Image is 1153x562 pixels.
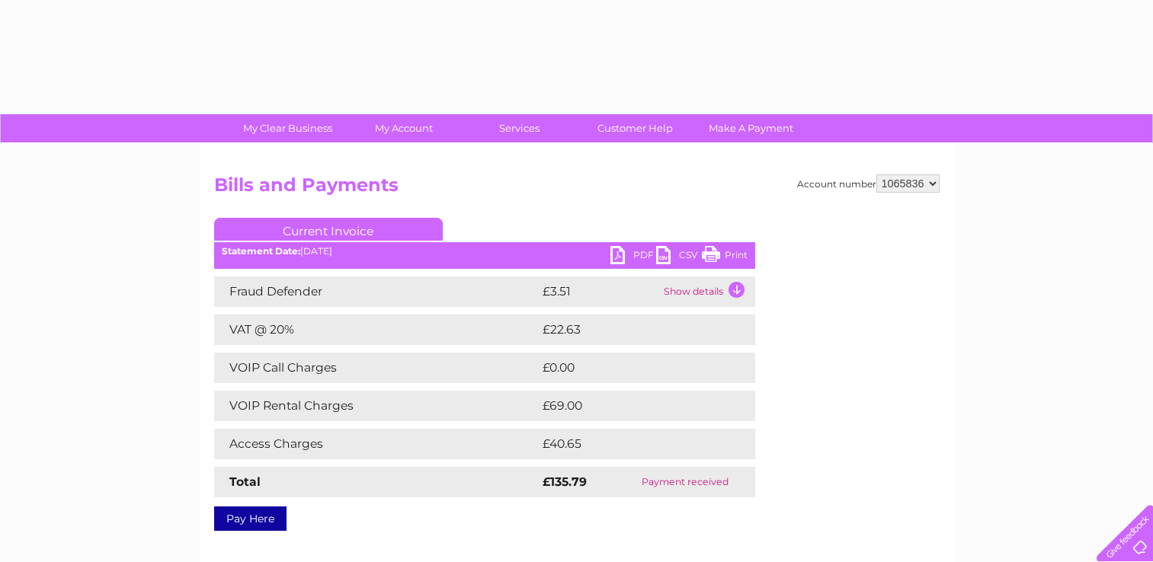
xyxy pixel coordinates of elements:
a: Current Invoice [214,218,443,241]
div: Account number [797,174,940,193]
td: £22.63 [539,315,724,345]
b: Statement Date: [222,245,300,257]
a: CSV [656,246,702,268]
a: Customer Help [572,114,698,142]
a: Services [456,114,582,142]
td: VOIP Call Charges [214,353,539,383]
h2: Bills and Payments [214,174,940,203]
a: Make A Payment [688,114,814,142]
td: £69.00 [539,391,725,421]
a: My Account [341,114,466,142]
a: My Clear Business [225,114,351,142]
td: £0.00 [539,353,720,383]
td: VOIP Rental Charges [214,391,539,421]
td: £40.65 [539,429,725,459]
td: Payment received [615,467,754,497]
a: PDF [610,246,656,268]
td: £3.51 [539,276,660,307]
td: VAT @ 20% [214,315,539,345]
td: Show details [660,276,755,307]
div: [DATE] [214,246,755,257]
strong: £135.79 [543,474,587,489]
td: Access Charges [214,429,539,459]
strong: Total [229,474,261,489]
td: Fraud Defender [214,276,539,307]
a: Print [702,246,748,268]
a: Pay Here [214,506,287,531]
